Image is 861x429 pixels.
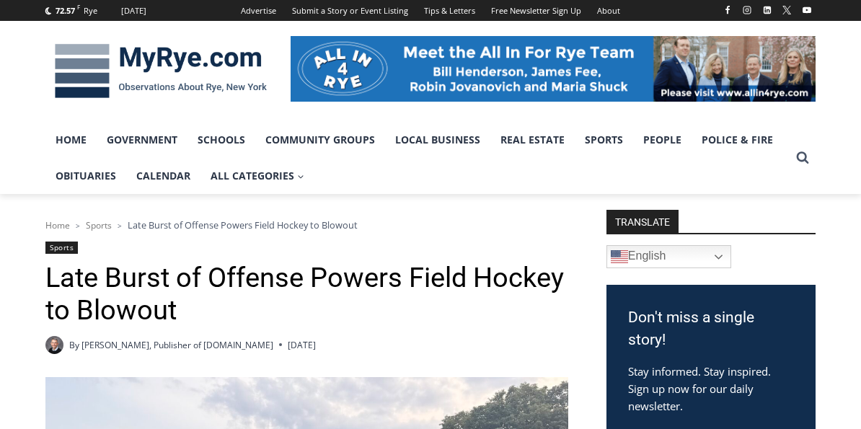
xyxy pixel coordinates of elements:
[291,36,816,101] img: All in for Rye
[288,338,316,352] time: [DATE]
[790,145,816,171] button: View Search Form
[45,242,78,254] a: Sports
[128,218,358,231] span: Late Burst of Offense Powers Field Hockey to Blowout
[45,122,790,195] nav: Primary Navigation
[628,363,794,415] p: Stay informed. Stay inspired. Sign up now for our daily newsletter.
[121,4,146,17] div: [DATE]
[575,122,633,158] a: Sports
[97,122,187,158] a: Government
[611,248,628,265] img: en
[187,122,255,158] a: Schools
[719,1,736,19] a: Facebook
[606,245,731,268] a: English
[126,158,200,194] a: Calendar
[84,4,97,17] div: Rye
[76,221,80,231] span: >
[118,221,122,231] span: >
[778,1,795,19] a: X
[633,122,692,158] a: People
[692,122,783,158] a: Police & Fire
[77,3,80,11] span: F
[45,218,568,232] nav: Breadcrumbs
[606,210,679,233] strong: TRANSLATE
[200,158,314,194] a: All Categories
[45,158,126,194] a: Obituaries
[385,122,490,158] a: Local Business
[45,122,97,158] a: Home
[81,339,273,351] a: [PERSON_NAME], Publisher of [DOMAIN_NAME]
[211,168,304,184] span: All Categories
[45,336,63,354] a: Author image
[490,122,575,158] a: Real Estate
[628,306,794,352] h3: Don't miss a single story!
[255,122,385,158] a: Community Groups
[759,1,776,19] a: Linkedin
[56,5,75,16] span: 72.57
[45,262,568,327] h1: Late Burst of Offense Powers Field Hockey to Blowout
[738,1,756,19] a: Instagram
[798,1,816,19] a: YouTube
[86,219,112,231] a: Sports
[45,219,70,231] a: Home
[45,34,276,109] img: MyRye.com
[69,338,79,352] span: By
